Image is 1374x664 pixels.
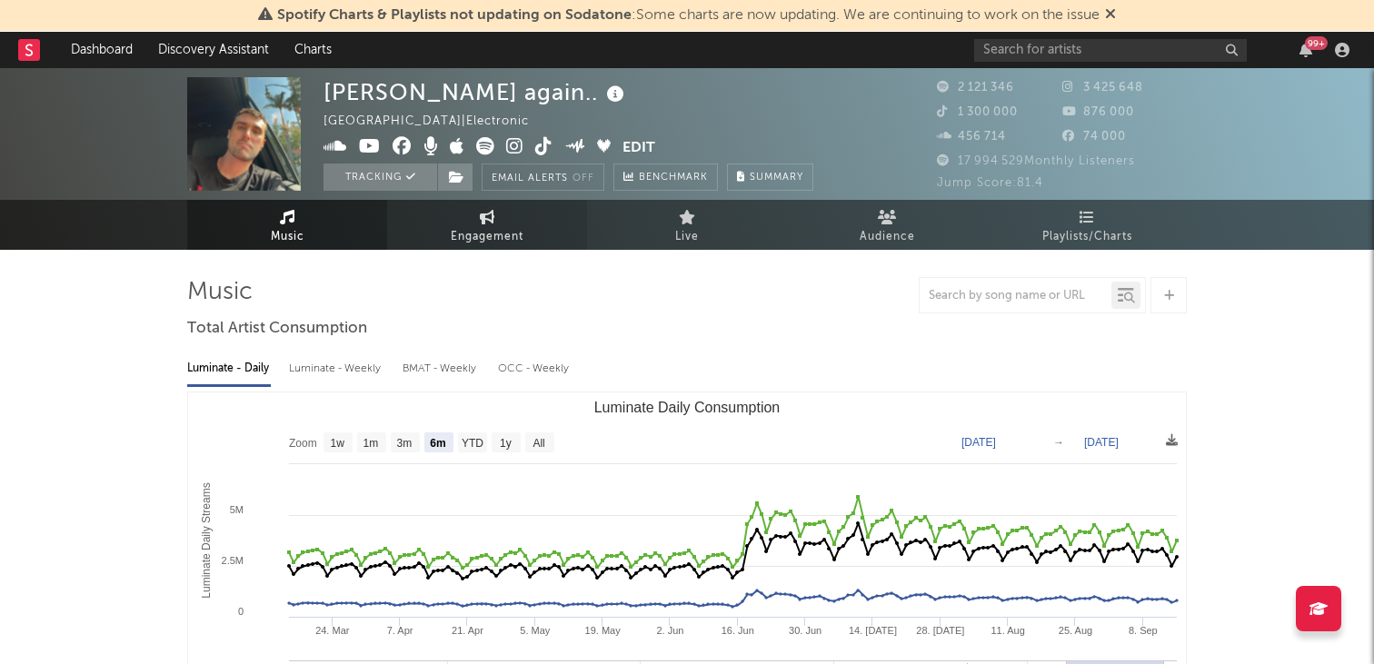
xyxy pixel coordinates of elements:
a: Playlists/Charts [987,200,1187,250]
div: BMAT - Weekly [403,353,480,384]
span: 1 300 000 [937,106,1018,118]
span: 2 121 346 [937,82,1014,94]
span: Audience [860,226,915,248]
a: Dashboard [58,32,145,68]
span: 3 425 648 [1062,82,1143,94]
div: 99 + [1305,36,1328,50]
span: Playlists/Charts [1042,226,1132,248]
span: Benchmark [639,167,708,189]
text: 24. Mar [315,625,350,636]
text: [DATE] [1084,436,1119,449]
text: 5M [230,504,244,515]
text: Luminate Daily Streams [200,482,213,598]
text: 1m [363,437,379,450]
text: 16. Jun [722,625,754,636]
a: Audience [787,200,987,250]
a: Live [587,200,787,250]
span: : Some charts are now updating. We are continuing to work on the issue [277,8,1100,23]
span: Engagement [451,226,523,248]
text: 1y [500,437,512,450]
text: All [533,437,544,450]
button: Email AlertsOff [482,164,604,191]
span: Music [271,226,304,248]
span: Total Artist Consumption [187,318,367,340]
text: 3m [397,437,413,450]
text: 7. Apr [387,625,413,636]
text: 5. May [520,625,551,636]
button: Summary [727,164,813,191]
text: 25. Aug [1059,625,1092,636]
span: Live [675,226,699,248]
span: Jump Score: 81.4 [937,177,1043,189]
div: Luminate - Daily [187,353,271,384]
span: Dismiss [1105,8,1116,23]
text: 8. Sep [1129,625,1158,636]
text: 30. Jun [789,625,821,636]
span: 74 000 [1062,131,1126,143]
text: 2.5M [222,555,244,566]
button: Tracking [324,164,437,191]
div: [PERSON_NAME] again.. [324,77,629,107]
text: Zoom [289,437,317,450]
text: 6m [430,437,445,450]
text: 14. [DATE] [849,625,897,636]
div: [GEOGRAPHIC_DATA] | Electronic [324,111,550,133]
text: 0 [238,606,244,617]
button: 99+ [1299,43,1312,57]
a: Discovery Assistant [145,32,282,68]
a: Engagement [387,200,587,250]
a: Music [187,200,387,250]
em: Off [572,173,594,183]
button: Edit [622,137,655,160]
text: → [1053,436,1064,449]
text: 19. May [585,625,622,636]
span: 17 994 529 Monthly Listeners [937,155,1135,167]
text: [DATE] [961,436,996,449]
div: OCC - Weekly [498,353,571,384]
span: Spotify Charts & Playlists not updating on Sodatone [277,8,632,23]
text: 11. Aug [991,625,1024,636]
text: 21. Apr [452,625,483,636]
div: Luminate - Weekly [289,353,384,384]
text: YTD [462,437,483,450]
a: Benchmark [613,164,718,191]
span: 876 000 [1062,106,1134,118]
text: 28. [DATE] [916,625,964,636]
text: Luminate Daily Consumption [594,400,781,415]
span: 456 714 [937,131,1006,143]
input: Search by song name or URL [920,289,1111,303]
span: Summary [750,173,803,183]
text: 1w [331,437,345,450]
text: 2. Jun [656,625,683,636]
a: Charts [282,32,344,68]
input: Search for artists [974,39,1247,62]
